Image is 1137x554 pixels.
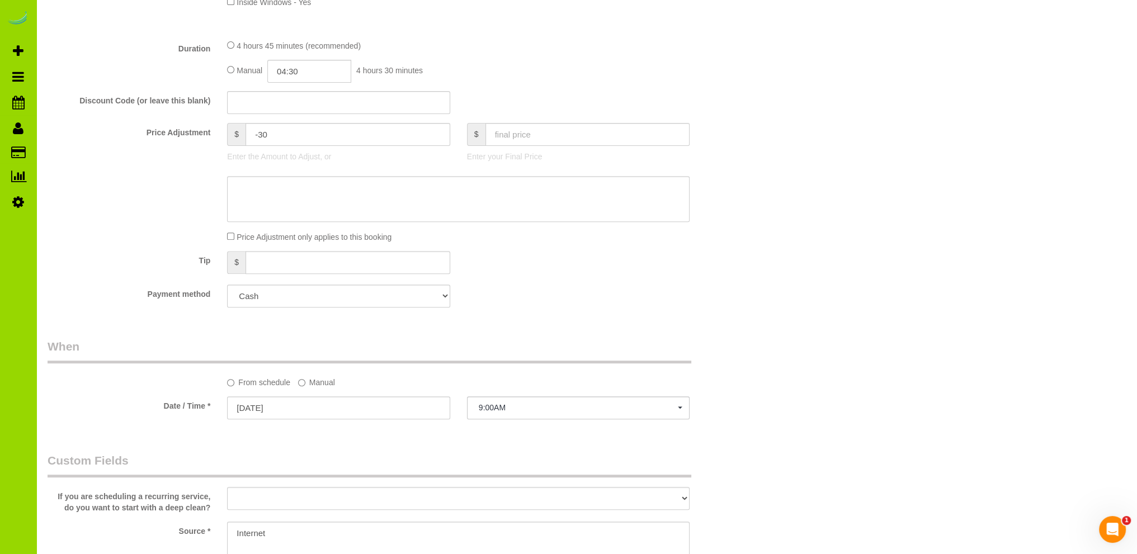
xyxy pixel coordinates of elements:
span: $ [227,251,246,274]
label: Price Adjustment [39,123,219,138]
label: Manual [298,373,335,388]
label: Tip [39,251,219,266]
label: Payment method [39,285,219,300]
label: From schedule [227,373,290,388]
input: final price [485,123,690,146]
input: Manual [298,379,305,386]
p: Enter the Amount to Adjust, or [227,151,450,162]
label: If you are scheduling a recurring service, do you want to start with a deep clean? [39,487,219,513]
label: Date / Time * [39,396,219,411]
span: $ [227,123,246,146]
p: Enter your Final Price [467,151,690,162]
span: 9:00AM [479,403,678,412]
img: Automaid Logo [7,11,29,27]
input: MM/DD/YYYY [227,396,450,419]
span: Price Adjustment only applies to this booking [237,233,391,242]
span: 4 hours 45 minutes (recommended) [237,41,361,50]
span: 1 [1122,516,1131,525]
legend: When [48,338,691,363]
button: 9:00AM [467,396,690,419]
label: Discount Code (or leave this blank) [39,91,219,106]
span: Manual [237,66,262,75]
input: From schedule [227,379,234,386]
iframe: Intercom live chat [1099,516,1126,543]
span: 4 hours 30 minutes [356,66,423,75]
legend: Custom Fields [48,452,691,477]
label: Source * [39,522,219,537]
span: $ [467,123,485,146]
label: Duration [39,39,219,54]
